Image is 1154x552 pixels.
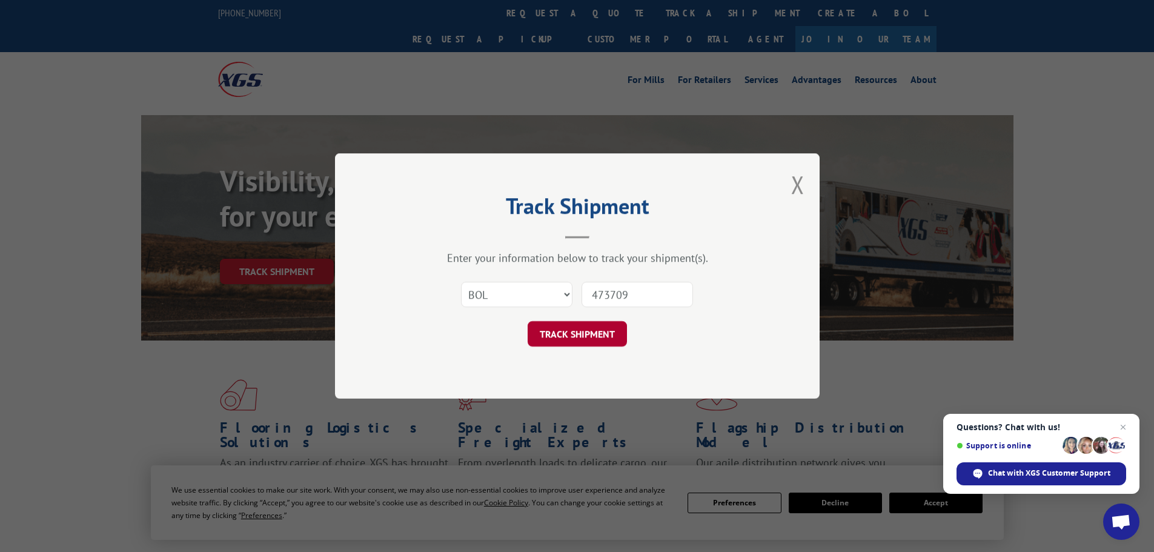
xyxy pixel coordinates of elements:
[957,462,1126,485] div: Chat with XGS Customer Support
[528,321,627,347] button: TRACK SHIPMENT
[1116,420,1130,434] span: Close chat
[582,282,693,307] input: Number(s)
[988,468,1110,479] span: Chat with XGS Customer Support
[957,441,1058,450] span: Support is online
[396,251,759,265] div: Enter your information below to track your shipment(s).
[791,168,804,201] button: Close modal
[396,198,759,221] h2: Track Shipment
[1103,504,1139,540] div: Open chat
[957,422,1126,432] span: Questions? Chat with us!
